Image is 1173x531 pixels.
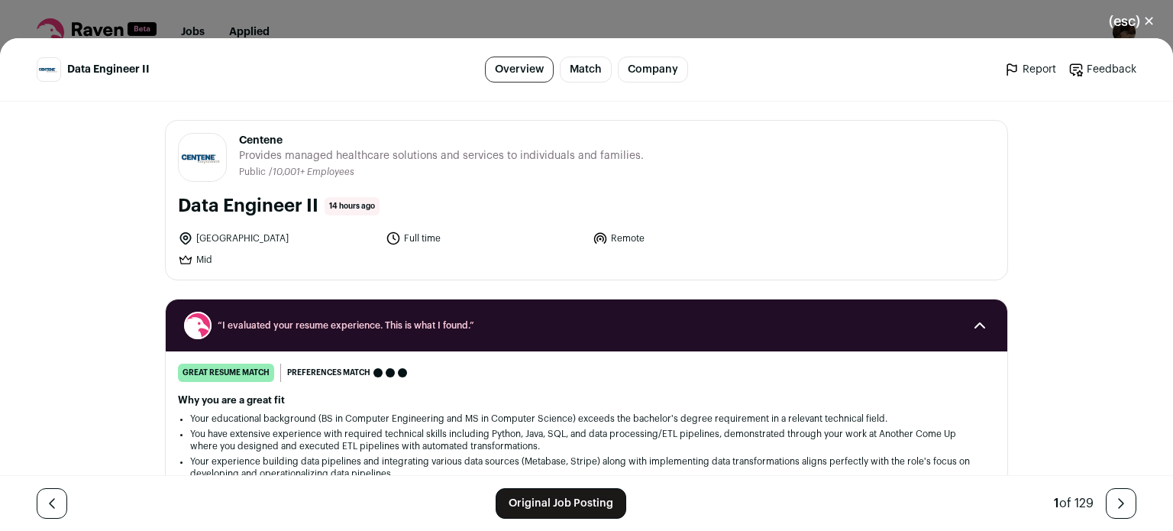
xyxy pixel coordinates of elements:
span: “I evaluated your resume experience. This is what I found.” [218,319,955,332]
a: Feedback [1068,62,1136,77]
a: Overview [485,57,554,83]
img: 20c35c38c3067d35adbf4ba372ee32a1a64073cc65f6e2bf32cb7ee620a6c53b.jpg [37,65,60,74]
a: Report [1004,62,1056,77]
span: 10,001+ Employees [273,167,354,176]
a: Original Job Posting [496,488,626,519]
li: Remote [593,231,791,246]
span: 1 [1054,497,1059,510]
span: Preferences match [287,365,370,380]
li: / [269,167,354,178]
button: Close modal [1091,5,1173,38]
img: 20c35c38c3067d35adbf4ba372ee32a1a64073cc65f6e2bf32cb7ee620a6c53b.jpg [179,148,226,167]
span: Data Engineer II [67,62,150,77]
span: Centene [239,133,644,148]
div: great resume match [178,364,274,382]
li: Your experience building data pipelines and integrating various data sources (Metabase, Stripe) a... [190,455,983,480]
span: 14 hours ago [325,197,380,215]
li: Public [239,167,269,178]
h2: Why you are a great fit [178,394,995,406]
div: of 129 [1054,494,1094,513]
li: Mid [178,252,376,267]
li: Your educational background (BS in Computer Engineering and MS in Computer Science) exceeds the b... [190,413,983,425]
span: Provides managed healthcare solutions and services to individuals and families. [239,148,644,164]
a: Company [618,57,688,83]
a: Match [560,57,612,83]
h1: Data Engineer II [178,194,318,219]
li: Full time [386,231,584,246]
li: [GEOGRAPHIC_DATA] [178,231,376,246]
li: You have extensive experience with required technical skills including Python, Java, SQL, and dat... [190,428,983,452]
